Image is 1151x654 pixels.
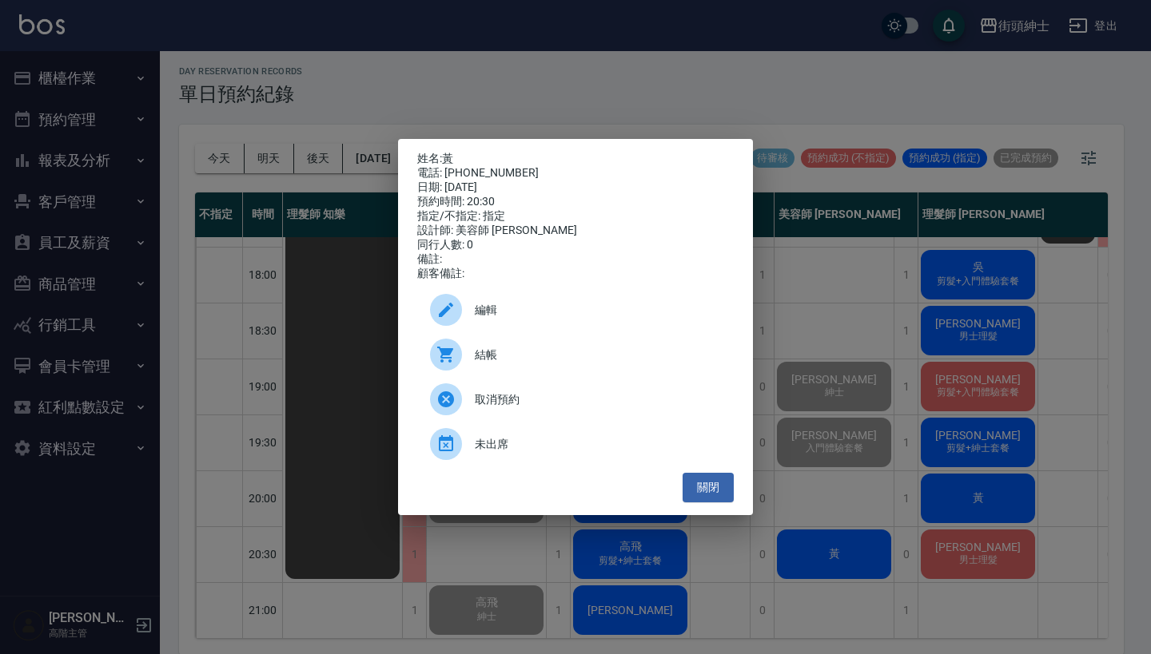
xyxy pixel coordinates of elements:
div: 電話: [PHONE_NUMBER] [417,166,734,180]
button: 關閉 [683,473,734,502]
div: 預約時間: 20:30 [417,195,734,209]
div: 日期: [DATE] [417,180,734,195]
div: 指定/不指定: 指定 [417,209,734,224]
div: 未出席 [417,422,734,466]
div: 顧客備註: [417,267,734,281]
span: 編輯 [475,302,721,319]
div: 取消預約 [417,377,734,422]
span: 取消預約 [475,391,721,408]
p: 姓名: [417,152,734,166]
div: 同行人數: 0 [417,238,734,252]
a: 黃 [442,152,453,164]
div: 編輯 [417,287,734,332]
div: 設計師: 美容師 [PERSON_NAME] [417,224,734,238]
span: 結帳 [475,347,721,363]
div: 備註: [417,252,734,267]
a: 結帳 [417,332,734,377]
span: 未出席 [475,436,721,453]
